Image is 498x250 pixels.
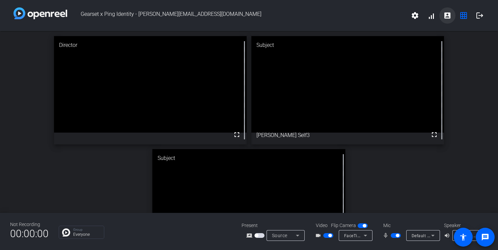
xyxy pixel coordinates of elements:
[443,11,451,20] mat-icon: account_box
[272,233,287,238] span: Source
[411,11,419,20] mat-icon: settings
[13,7,67,19] img: white-gradient.svg
[73,232,101,237] p: Everyone
[153,149,345,167] div: Subject
[67,7,407,24] span: Gearset x Ping Identity - [PERSON_NAME][EMAIL_ADDRESS][DOMAIN_NAME]
[54,36,247,54] div: Director
[444,222,485,229] div: Speaker
[73,228,101,231] p: Group
[246,231,254,240] mat-icon: screen_share_outline
[476,11,484,20] mat-icon: logout
[377,222,444,229] div: Mic
[383,231,391,240] mat-icon: mic_none
[331,222,356,229] span: Flip Camera
[10,225,49,242] span: 00:00:00
[242,222,309,229] div: Present
[316,222,328,229] span: Video
[423,7,439,24] button: signal_cellular_alt
[444,231,452,240] mat-icon: volume_up
[10,221,49,228] div: Not Recording
[344,233,416,238] span: FaceTime HD Camera (D288:[DATE])
[459,233,467,241] mat-icon: accessibility
[460,11,468,20] mat-icon: grid_on
[251,36,444,54] div: Subject
[481,233,489,241] mat-icon: message
[430,131,438,139] mat-icon: fullscreen
[62,228,70,237] img: Chat Icon
[315,231,323,240] mat-icon: videocam_outline
[233,131,241,139] mat-icon: fullscreen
